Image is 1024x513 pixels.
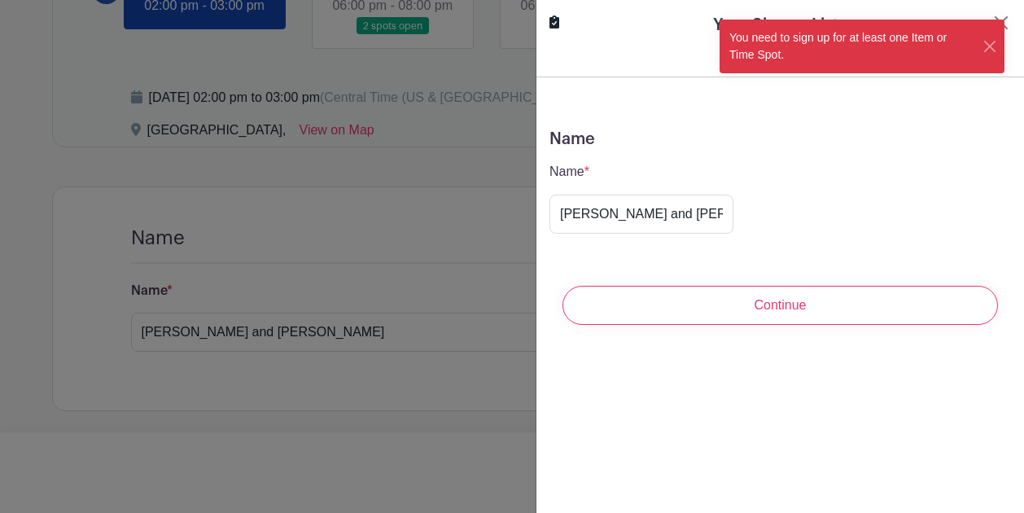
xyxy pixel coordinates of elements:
div: You need to sign up for at least one Item or Time Spot. [720,20,982,73]
button: Close [982,38,998,55]
h5: Name [549,129,1011,149]
input: Type your answer [549,195,733,234]
input: Continue [562,286,998,325]
button: Close [991,13,1011,33]
p: Name [549,162,733,182]
h5: Your Signup List [713,13,838,37]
